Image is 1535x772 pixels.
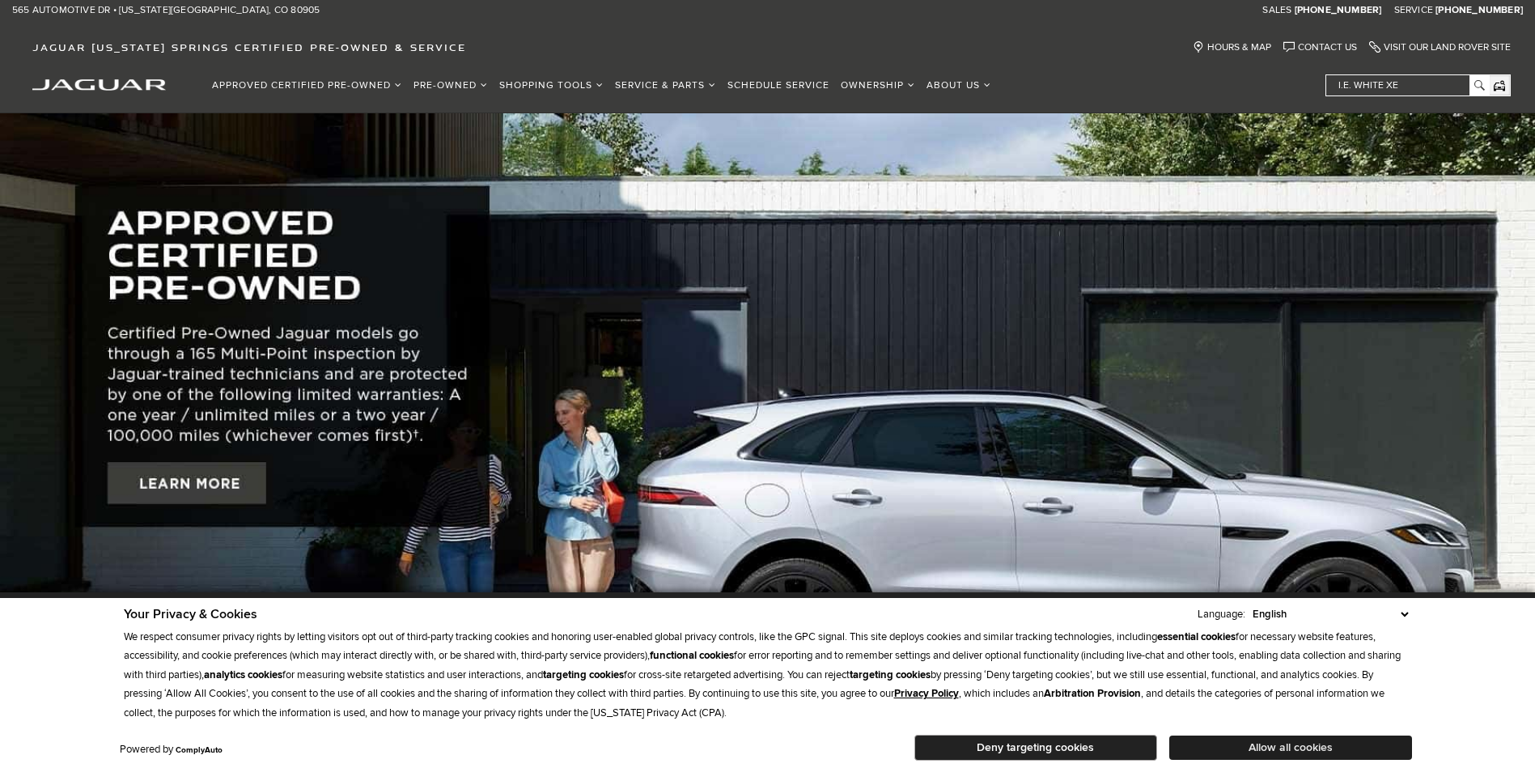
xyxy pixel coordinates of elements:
a: [PHONE_NUMBER] [1295,4,1382,17]
button: Allow all cookies [1169,736,1412,760]
nav: Main Navigation [206,71,997,100]
a: Pre-Owned [408,71,494,100]
a: About Us [921,71,997,100]
strong: targeting cookies [850,668,931,681]
input: i.e. White XE [1326,75,1488,95]
strong: Arbitration Provision [1044,687,1141,700]
a: Approved Certified Pre-Owned [206,71,408,100]
a: Privacy Policy [894,687,959,700]
span: Sales [1262,4,1291,16]
strong: analytics cookies [204,668,282,681]
a: [PHONE_NUMBER] [1435,4,1523,17]
span: Your Privacy & Cookies [124,606,257,622]
div: Powered by [120,744,223,755]
a: Hours & Map [1193,41,1271,53]
span: Service [1394,4,1433,16]
a: Shopping Tools [494,71,609,100]
a: jaguar [32,77,166,91]
strong: functional cookies [650,649,734,662]
a: Schedule Service [722,71,835,100]
img: Jaguar [32,79,166,91]
a: Jaguar [US_STATE] Springs Certified Pre-Owned & Service [24,41,474,53]
span: Jaguar [US_STATE] Springs Certified Pre-Owned & Service [32,41,466,53]
a: ComplyAuto [176,745,223,755]
a: 565 Automotive Dr • [US_STATE][GEOGRAPHIC_DATA], CO 80905 [12,4,320,17]
div: Language: [1198,609,1245,620]
a: Service & Parts [609,71,722,100]
p: We respect consumer privacy rights by letting visitors opt out of third-party tracking cookies an... [124,628,1412,723]
a: Visit Our Land Rover Site [1369,41,1511,53]
strong: targeting cookies [543,668,624,681]
select: Language Select [1249,606,1412,622]
button: Deny targeting cookies [914,735,1157,761]
strong: essential cookies [1157,630,1236,643]
a: Ownership [835,71,921,100]
a: Contact Us [1283,41,1357,53]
